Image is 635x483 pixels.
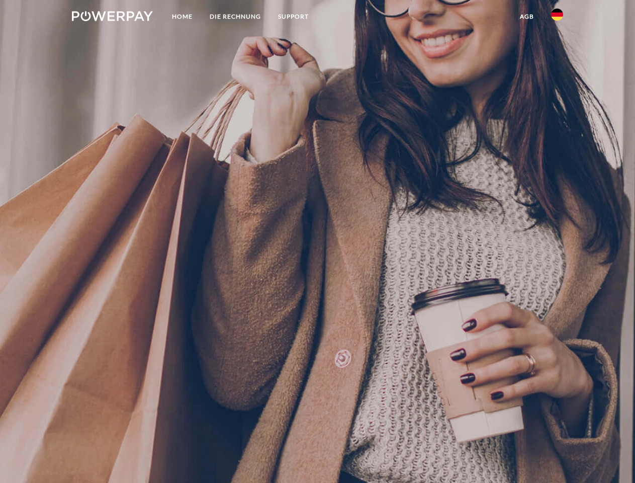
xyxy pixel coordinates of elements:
[72,11,153,21] img: logo-powerpay-white.svg
[163,8,201,26] a: Home
[269,8,317,26] a: SUPPORT
[551,9,563,21] img: de
[201,8,269,26] a: DIE RECHNUNG
[511,8,542,26] a: agb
